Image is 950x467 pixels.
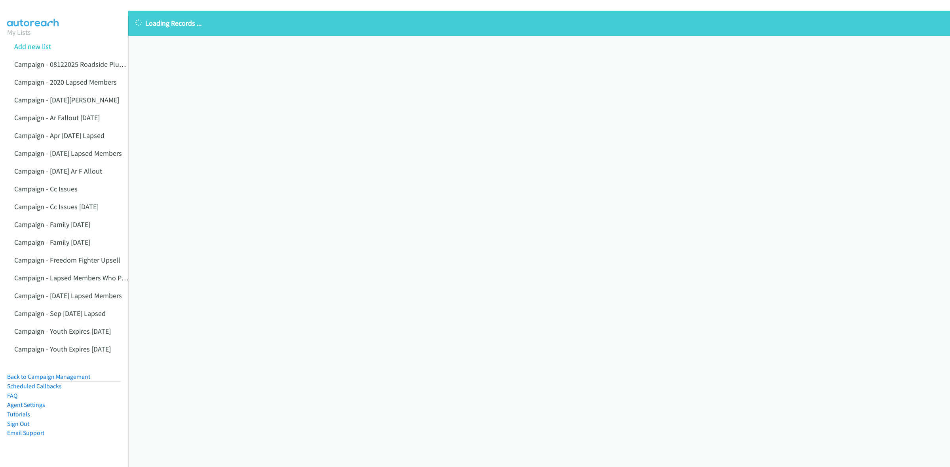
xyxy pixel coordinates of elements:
[14,309,106,318] a: Campaign - Sep [DATE] Lapsed
[14,220,90,229] a: Campaign - Family [DATE]
[14,166,102,176] a: Campaign - [DATE] Ar F Allout
[14,60,159,69] a: Campaign - 08122025 Roadside Plus No Vehicles
[14,95,119,104] a: Campaign - [DATE][PERSON_NAME]
[7,392,17,399] a: FAQ
[14,202,99,211] a: Campaign - Cc Issues [DATE]
[7,373,90,380] a: Back to Campaign Management
[14,42,51,51] a: Add new list
[14,273,187,282] a: Campaign - Lapsed Members Who Purchased Vmd Tickets
[14,291,122,300] a: Campaign - [DATE] Lapsed Members
[7,28,31,37] a: My Lists
[7,401,45,408] a: Agent Settings
[14,131,104,140] a: Campaign - Apr [DATE] Lapsed
[14,78,117,87] a: Campaign - 2020 Lapsed Members
[7,429,44,437] a: Email Support
[7,382,62,390] a: Scheduled Callbacks
[7,420,29,427] a: Sign Out
[135,18,943,28] p: Loading Records ...
[7,410,30,418] a: Tutorials
[14,344,111,354] a: Campaign - Youth Expires [DATE]
[14,113,100,122] a: Campaign - Ar Fallout [DATE]
[14,184,78,193] a: Campaign - Cc Issues
[14,238,90,247] a: Campaign - Family [DATE]
[14,327,111,336] a: Campaign - Youth Expires [DATE]
[14,149,122,158] a: Campaign - [DATE] Lapsed Members
[14,255,120,265] a: Campaign - Freedom Fighter Upsell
